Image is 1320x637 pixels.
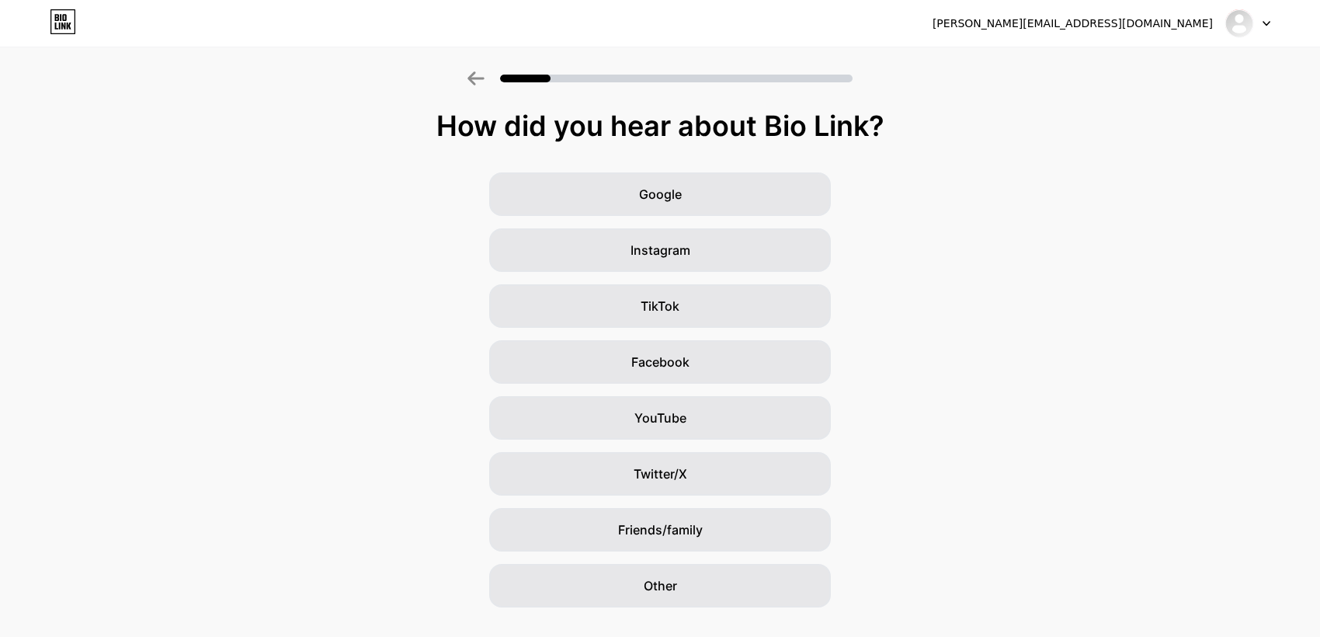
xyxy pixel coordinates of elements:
img: navigatingyourworld [1224,9,1254,38]
div: [PERSON_NAME][EMAIL_ADDRESS][DOMAIN_NAME] [933,16,1213,32]
span: Facebook [631,353,690,371]
span: Instagram [630,241,690,259]
span: TikTok [641,297,679,315]
span: YouTube [634,409,686,427]
span: Twitter/X [634,465,687,483]
span: Friends/family [618,520,703,539]
span: Other [644,576,677,595]
div: How did you hear about Bio Link? [8,110,1312,141]
span: Google [639,185,682,204]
